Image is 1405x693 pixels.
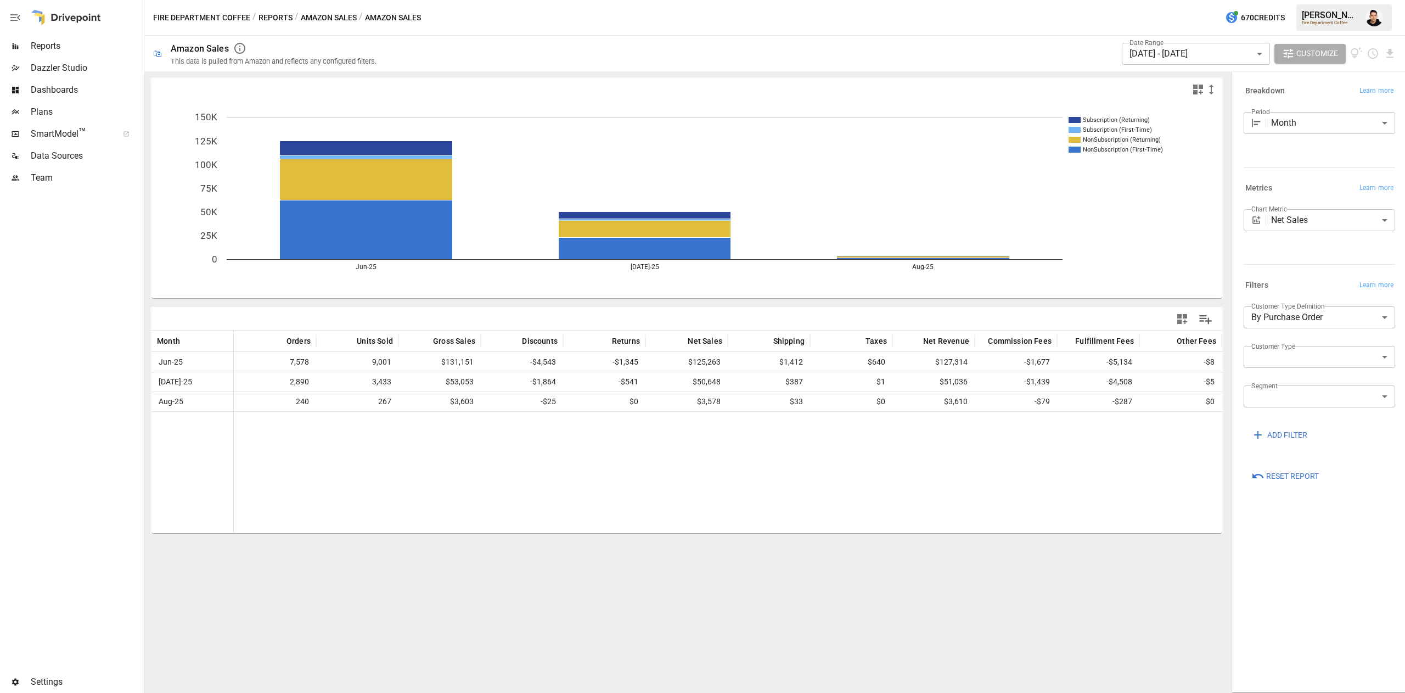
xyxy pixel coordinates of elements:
[1105,353,1134,372] span: -$5,134
[687,353,722,372] span: $125,263
[31,675,142,689] span: Settings
[1296,47,1338,60] span: Customize
[1251,381,1277,390] label: Segment
[157,372,194,392] span: [DATE]-25
[1359,2,1390,33] button: Francisco Sanchez
[444,372,475,392] span: $53,053
[294,392,311,411] span: 240
[212,254,217,265] text: 0
[151,100,1223,298] svg: A chart.
[1022,372,1052,392] span: -$1,439
[359,11,363,25] div: /
[301,11,357,25] button: Amazon Sales
[1271,112,1395,134] div: Month
[200,183,217,194] text: 75K
[691,372,722,392] span: $50,648
[1359,86,1393,97] span: Learn more
[171,43,229,54] div: Amazon Sales
[1245,182,1272,194] h6: Metrics
[1245,85,1285,97] h6: Breakdown
[157,353,184,372] span: Jun-25
[1251,342,1295,351] label: Customer Type
[258,11,293,25] button: Reports
[1033,392,1052,411] span: -$79
[617,372,640,392] span: -$541
[1274,44,1346,64] button: Customize
[357,336,393,347] span: Units Sold
[1177,336,1216,347] span: Other Fees
[1302,10,1359,20] div: [PERSON_NAME]
[157,392,185,411] span: Aug-25
[370,353,393,372] span: 9,001
[1266,470,1319,483] span: Reset Report
[370,372,393,392] span: 3,433
[200,230,217,241] text: 25K
[1244,467,1327,487] button: Reset Report
[1384,47,1396,60] button: Download report
[1202,353,1216,372] span: -$8
[688,336,722,347] span: Net Sales
[288,372,311,392] span: 2,890
[376,392,393,411] span: 267
[866,336,887,347] span: Taxes
[1251,204,1287,214] label: Chart Metric
[153,48,162,59] div: 🛍
[1365,9,1383,26] img: Francisco Sanchez
[773,336,805,347] span: Shipping
[934,353,969,372] span: $127,314
[31,83,142,97] span: Dashboards
[448,392,475,411] span: $3,603
[1083,136,1161,143] text: NonSubscription (Returning)
[31,40,142,53] span: Reports
[866,353,887,372] span: $640
[153,11,250,25] button: Fire Department Coffee
[778,353,805,372] span: $1,412
[788,392,805,411] span: $33
[612,336,640,347] span: Returns
[286,336,311,347] span: Orders
[195,159,217,170] text: 100K
[522,336,558,347] span: Discounts
[529,353,558,372] span: -$4,543
[1193,307,1218,332] button: Manage Columns
[695,392,722,411] span: $3,578
[252,11,256,25] div: /
[1359,183,1393,194] span: Learn more
[1245,280,1268,292] h6: Filters
[938,372,969,392] span: $51,036
[1359,280,1393,291] span: Learn more
[1122,43,1270,65] div: [DATE] - [DATE]
[1022,353,1052,372] span: -$1,677
[875,372,887,392] span: $1
[1302,20,1359,25] div: Fire Department Coffee
[31,62,142,75] span: Dazzler Studio
[1251,301,1325,311] label: Customer Type Definition
[1129,38,1164,47] label: Date Range
[784,372,805,392] span: $387
[195,136,217,147] text: 125K
[1241,11,1285,25] span: 670 Credits
[1350,44,1363,64] button: View documentation
[1083,126,1152,133] text: Subscription (First-Time)
[195,111,217,122] text: 150K
[912,263,934,271] text: Aug-25
[157,336,180,347] span: Month
[539,392,558,411] span: -$25
[31,127,111,141] span: SmartModel
[631,263,659,271] text: [DATE]-25
[1267,428,1307,442] span: ADD FILTER
[440,353,475,372] span: $131,151
[1083,146,1163,153] text: NonSubscription (First-Time)
[1105,372,1134,392] span: -$4,508
[31,149,142,163] span: Data Sources
[1221,8,1289,28] button: 670Credits
[433,336,475,347] span: Gross Sales
[1111,392,1134,411] span: -$287
[31,105,142,119] span: Plans
[611,353,640,372] span: -$1,345
[1202,372,1216,392] span: -$5
[295,11,299,25] div: /
[171,57,376,65] div: This data is pulled from Amazon and reflects any configured filters.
